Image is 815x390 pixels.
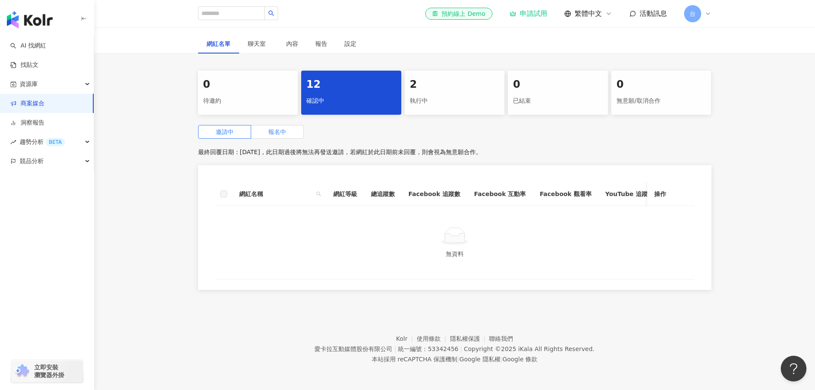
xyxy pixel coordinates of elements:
[14,364,30,378] img: chrome extension
[489,335,513,342] a: 聯絡我們
[239,189,313,199] span: 網紅名稱
[640,9,667,18] span: 活動訊息
[316,191,321,196] span: search
[518,345,533,352] a: iKala
[510,9,547,18] a: 申請試用
[396,335,417,342] a: Kolr
[467,182,533,206] th: Facebook 互動率
[616,77,706,92] div: 0
[7,11,53,28] img: logo
[513,77,603,92] div: 0
[10,61,39,69] a: 找貼文
[450,335,489,342] a: 隱私權保護
[502,356,537,363] a: Google 條款
[344,39,356,48] div: 設定
[326,182,364,206] th: 網紅等級
[268,128,286,135] span: 報名中
[198,146,711,158] p: 最終回覆日期：[DATE]，此日期過後將無法再發送邀請，若網紅於此日期前未回覆，則會視為無意願合作。
[690,9,696,18] span: 台
[314,188,323,200] span: search
[216,128,234,135] span: 邀請中
[410,77,500,92] div: 2
[11,360,83,383] a: chrome extension立即安裝 瀏覽器外掛
[464,345,594,352] div: Copyright © 2025 All Rights Reserved.
[533,182,598,206] th: Facebook 觀看率
[599,182,661,206] th: YouTube 追蹤數
[203,77,293,92] div: 0
[225,249,684,259] div: 無資料
[402,182,467,206] th: Facebook 追蹤數
[616,94,706,108] div: 無意願/取消合作
[425,8,492,20] a: 預約線上 Demo
[457,356,459,363] span: |
[315,39,327,48] div: 報告
[460,345,462,352] span: |
[417,335,450,342] a: 使用條款
[306,94,396,108] div: 確認中
[207,39,231,48] div: 網紅名單
[34,363,64,379] span: 立即安裝 瀏覽器外掛
[575,9,602,18] span: 繁體中文
[10,119,44,127] a: 洞察報告
[647,182,694,206] th: 操作
[394,345,396,352] span: |
[364,182,402,206] th: 總追蹤數
[372,354,537,364] span: 本站採用 reCAPTCHA 保護機制
[20,152,44,171] span: 競品分析
[20,132,65,152] span: 趨勢分析
[306,77,396,92] div: 12
[513,94,603,108] div: 已結束
[781,356,806,381] iframe: Help Scout Beacon - Open
[203,94,293,108] div: 待邀約
[20,74,38,94] span: 資源庫
[248,41,269,47] span: 聊天室
[286,39,298,48] div: 內容
[10,42,46,50] a: searchAI 找網紅
[501,356,503,363] span: |
[10,99,44,108] a: 商案媒合
[410,94,500,108] div: 執行中
[459,356,501,363] a: Google 隱私權
[398,345,458,352] div: 統一編號：53342456
[10,139,16,145] span: rise
[432,9,485,18] div: 預約線上 Demo
[314,345,392,352] div: 愛卡拉互動媒體股份有限公司
[268,10,274,16] span: search
[45,138,65,146] div: BETA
